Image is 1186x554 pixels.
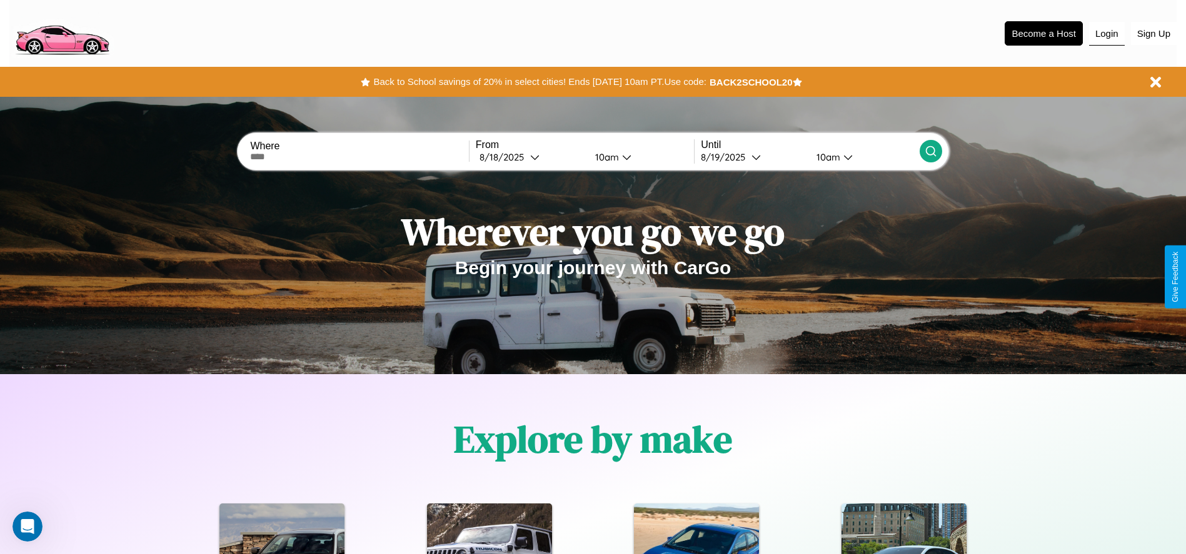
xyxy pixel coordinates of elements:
button: 8/18/2025 [476,151,585,164]
button: Login [1089,22,1125,46]
div: 8 / 19 / 2025 [701,151,751,163]
button: Become a Host [1005,21,1083,46]
h1: Explore by make [454,413,732,465]
button: Back to School savings of 20% in select cities! Ends [DATE] 10am PT.Use code: [370,73,709,91]
button: Sign Up [1131,22,1177,45]
div: Give Feedback [1171,252,1180,302]
label: Until [701,139,919,151]
iframe: Intercom live chat [13,512,43,542]
button: 10am [585,151,695,164]
label: Where [250,141,468,152]
div: 10am [810,151,843,163]
b: BACK2SCHOOL20 [710,77,793,87]
button: 10am [807,151,920,164]
label: From [476,139,694,151]
img: logo [9,6,114,58]
div: 8 / 18 / 2025 [480,151,530,163]
div: 10am [589,151,622,163]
